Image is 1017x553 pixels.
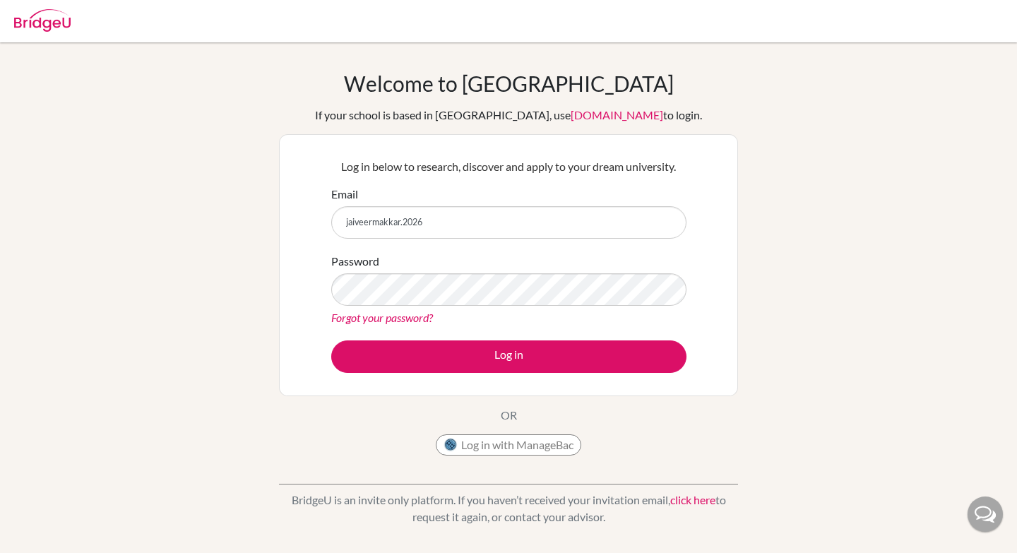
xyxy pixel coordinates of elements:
a: [DOMAIN_NAME] [571,108,663,121]
span: Help [32,10,61,23]
label: Email [331,186,358,203]
a: Forgot your password? [331,311,433,324]
p: Log in below to research, discover and apply to your dream university. [331,158,686,175]
label: Password [331,253,379,270]
div: If your school is based in [GEOGRAPHIC_DATA], use to login. [315,107,702,124]
a: click here [670,493,715,506]
p: BridgeU is an invite only platform. If you haven’t received your invitation email, to request it ... [279,492,738,525]
img: Bridge-U [14,9,71,32]
button: Log in [331,340,686,373]
p: OR [501,407,517,424]
button: Log in with ManageBac [436,434,581,456]
h1: Welcome to [GEOGRAPHIC_DATA] [344,71,674,96]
